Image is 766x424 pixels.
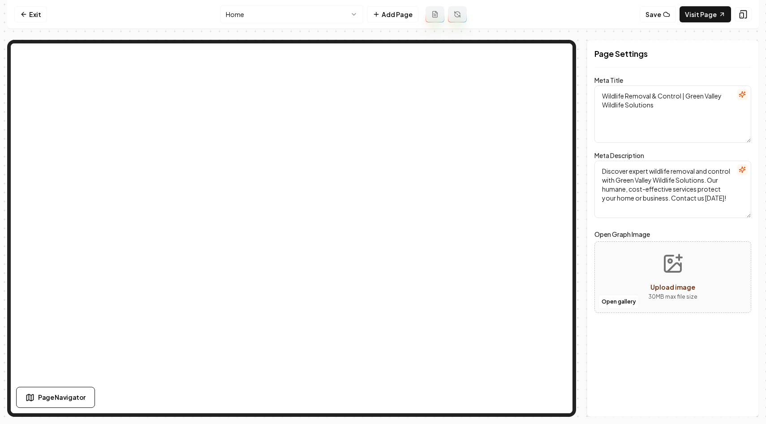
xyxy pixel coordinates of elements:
[640,6,676,22] button: Save
[426,6,444,22] button: Add admin page prompt
[648,292,697,301] p: 30 MB max file size
[448,6,467,22] button: Regenerate page
[594,47,751,60] h2: Page Settings
[598,295,639,309] button: Open gallery
[680,6,731,22] a: Visit Page
[38,393,86,402] span: Page Navigator
[594,151,644,159] label: Meta Description
[594,229,751,240] label: Open Graph Image
[14,6,47,22] a: Exit
[367,6,418,22] button: Add Page
[650,283,695,291] span: Upload image
[641,246,705,308] button: Upload image
[594,76,623,84] label: Meta Title
[16,387,95,408] button: Page Navigator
